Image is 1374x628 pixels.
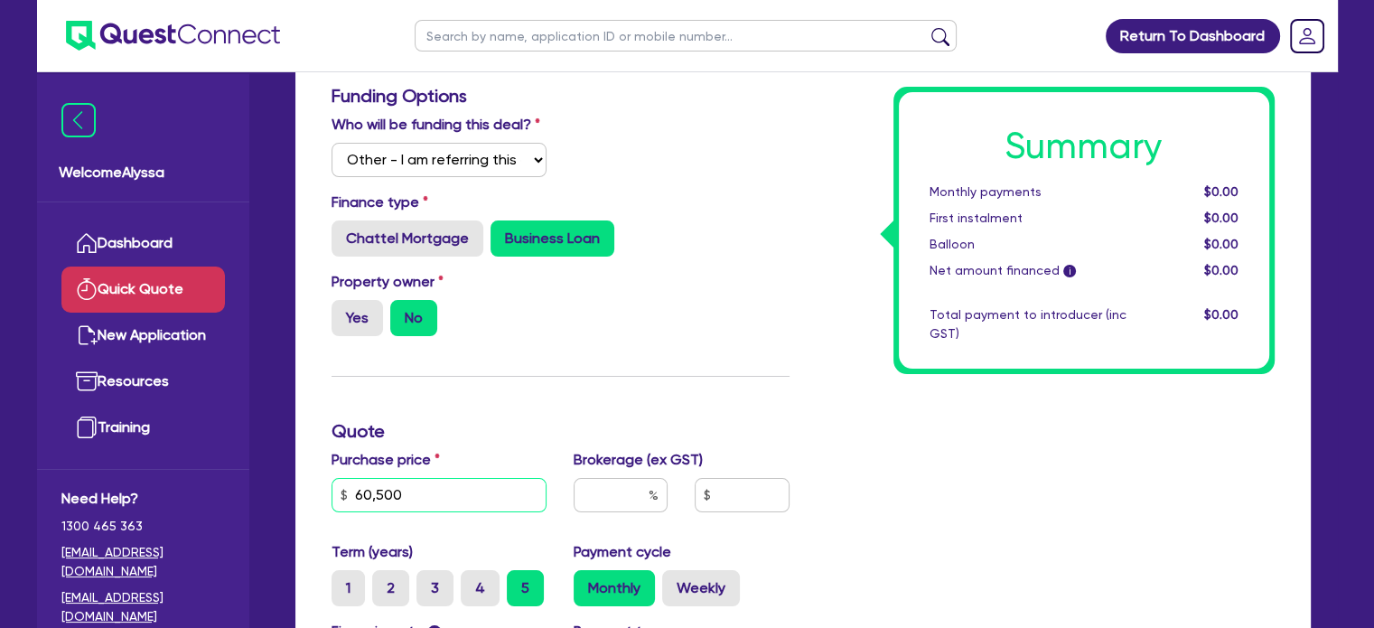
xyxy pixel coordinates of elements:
[574,449,703,471] label: Brokerage (ex GST)
[1203,237,1238,251] span: $0.00
[461,570,500,606] label: 4
[332,192,428,213] label: Finance type
[332,570,365,606] label: 1
[332,85,790,107] h3: Funding Options
[662,570,740,606] label: Weekly
[332,541,413,563] label: Term (years)
[574,541,671,563] label: Payment cycle
[574,570,655,606] label: Monthly
[61,103,96,137] img: icon-menu-close
[916,235,1140,254] div: Balloon
[1106,19,1280,53] a: Return To Dashboard
[916,183,1140,202] div: Monthly payments
[61,588,225,626] a: [EMAIL_ADDRESS][DOMAIN_NAME]
[930,125,1238,168] h1: Summary
[332,220,483,257] label: Chattel Mortgage
[332,114,540,136] label: Who will be funding this deal?
[332,420,790,442] h3: Quote
[372,570,409,606] label: 2
[76,324,98,346] img: new-application
[491,220,614,257] label: Business Loan
[61,405,225,451] a: Training
[916,261,1140,280] div: Net amount financed
[1203,184,1238,199] span: $0.00
[507,570,544,606] label: 5
[332,300,383,336] label: Yes
[61,220,225,267] a: Dashboard
[1284,13,1331,60] a: Dropdown toggle
[61,517,225,536] span: 1300 465 363
[390,300,437,336] label: No
[916,209,1140,228] div: First instalment
[1203,307,1238,322] span: $0.00
[916,305,1140,343] div: Total payment to introducer (inc GST)
[61,267,225,313] a: Quick Quote
[61,313,225,359] a: New Application
[415,20,957,52] input: Search by name, application ID or mobile number...
[1203,211,1238,225] span: $0.00
[1063,266,1076,278] span: i
[332,271,444,293] label: Property owner
[66,21,280,51] img: quest-connect-logo-blue
[332,449,440,471] label: Purchase price
[76,370,98,392] img: resources
[1203,263,1238,277] span: $0.00
[59,162,228,183] span: Welcome Alyssa
[76,278,98,300] img: quick-quote
[76,417,98,438] img: training
[61,543,225,581] a: [EMAIL_ADDRESS][DOMAIN_NAME]
[61,359,225,405] a: Resources
[416,570,453,606] label: 3
[61,488,225,510] span: Need Help?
